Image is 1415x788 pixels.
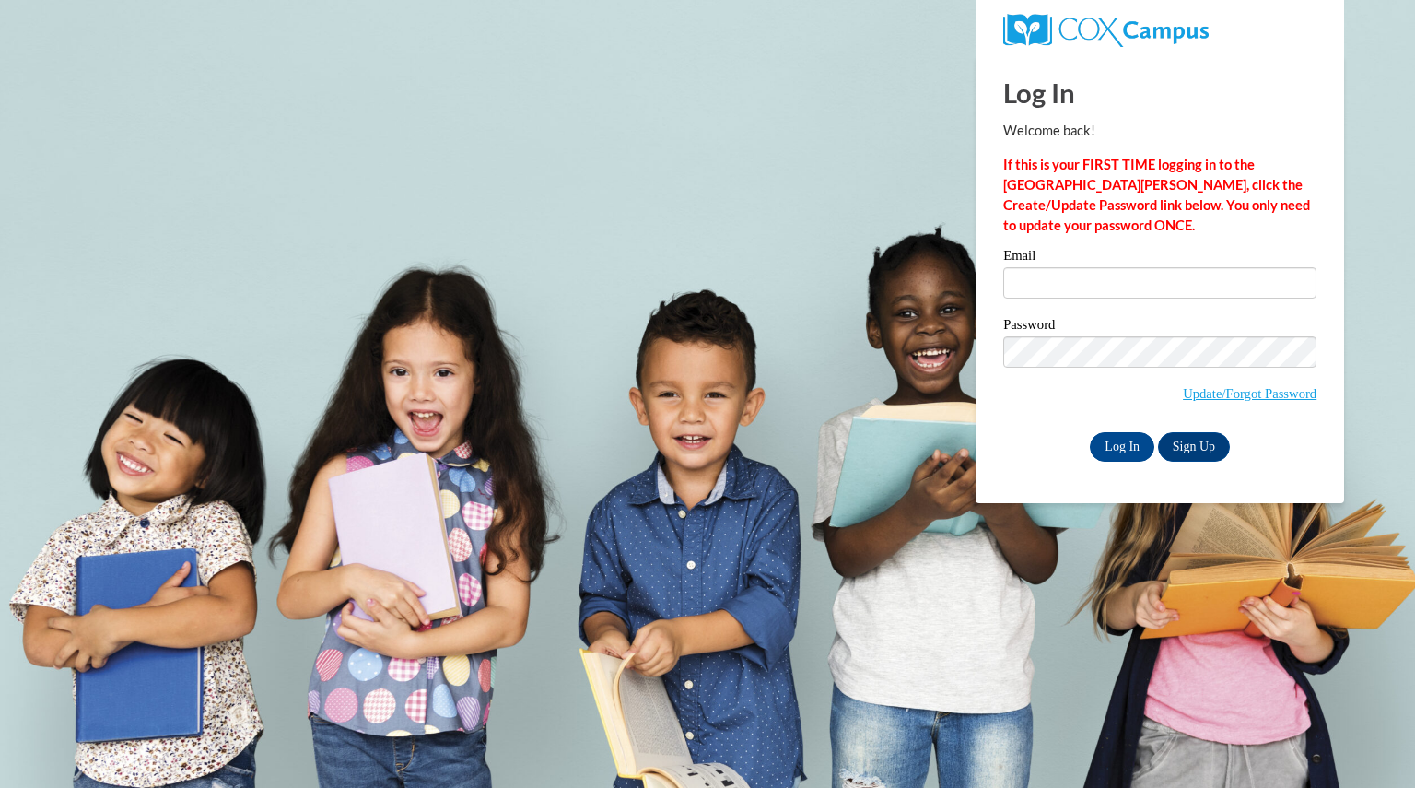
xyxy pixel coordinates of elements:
[1158,432,1230,462] a: Sign Up
[1003,318,1316,336] label: Password
[1003,74,1316,112] h1: Log In
[1003,21,1209,37] a: COX Campus
[1183,386,1316,401] a: Update/Forgot Password
[1003,249,1316,267] label: Email
[1090,432,1154,462] input: Log In
[1003,121,1316,141] p: Welcome back!
[1003,14,1209,47] img: COX Campus
[1003,157,1310,233] strong: If this is your FIRST TIME logging in to the [GEOGRAPHIC_DATA][PERSON_NAME], click the Create/Upd...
